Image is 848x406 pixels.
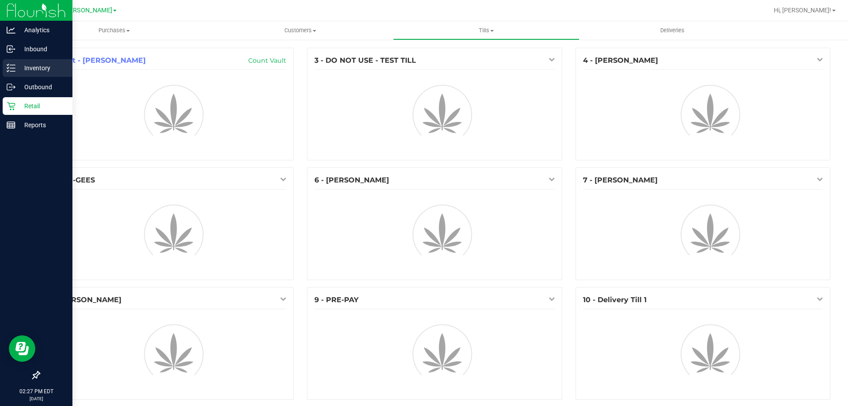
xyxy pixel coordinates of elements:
[393,21,579,40] a: Tills
[21,21,207,40] a: Purchases
[46,296,121,304] span: 8 - [PERSON_NAME]
[248,57,286,65] a: Count Vault
[7,45,15,53] inline-svg: Inbound
[583,56,658,65] span: 4 - [PERSON_NAME]
[64,7,112,14] span: [PERSON_NAME]
[774,7,831,14] span: Hi, [PERSON_NAME]!
[314,176,389,184] span: 6 - [PERSON_NAME]
[4,387,68,395] p: 02:27 PM EDT
[7,64,15,72] inline-svg: Inventory
[46,56,146,65] span: 1 - Vault - [PERSON_NAME]
[394,27,579,34] span: Tills
[579,21,765,40] a: Deliveries
[583,176,658,184] span: 7 - [PERSON_NAME]
[648,27,697,34] span: Deliveries
[314,56,416,65] span: 3 - DO NOT USE - TEST TILL
[583,296,647,304] span: 10 - Delivery Till 1
[15,63,68,73] p: Inventory
[15,120,68,130] p: Reports
[7,102,15,110] inline-svg: Retail
[314,296,359,304] span: 9 - PRE-PAY
[21,27,207,34] span: Purchases
[7,83,15,91] inline-svg: Outbound
[207,21,393,40] a: Customers
[15,82,68,92] p: Outbound
[15,44,68,54] p: Inbound
[15,25,68,35] p: Analytics
[15,101,68,111] p: Retail
[9,335,35,362] iframe: Resource center
[7,121,15,129] inline-svg: Reports
[4,395,68,402] p: [DATE]
[208,27,393,34] span: Customers
[7,26,15,34] inline-svg: Analytics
